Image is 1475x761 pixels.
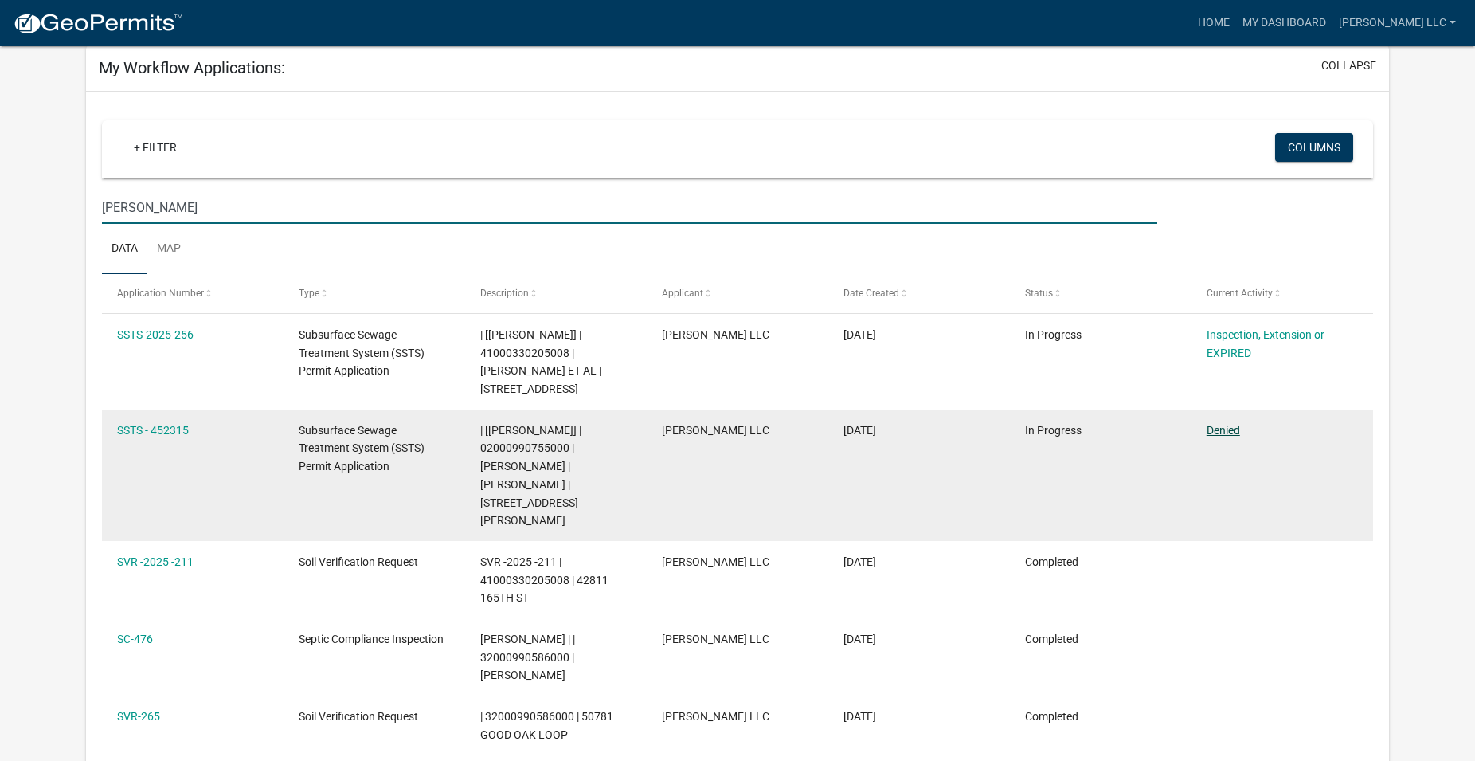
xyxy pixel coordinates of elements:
[662,424,769,437] span: Roisum LLC
[299,633,444,645] span: Septic Compliance Inspection
[647,274,828,312] datatable-header-cell: Applicant
[117,710,160,723] a: SVR-265
[662,328,769,341] span: Roisum LLC
[662,710,769,723] span: Roisum LLC
[843,555,876,568] span: 07/15/2025
[299,710,418,723] span: Soil Verification Request
[1191,8,1236,38] a: Home
[843,328,876,341] span: 07/21/2025
[102,274,284,312] datatable-header-cell: Application Number
[147,224,190,275] a: Map
[117,424,189,437] a: SSTS - 452315
[843,633,876,645] span: 08/15/2024
[117,288,204,299] span: Application Number
[1236,8,1332,38] a: My Dashboard
[480,555,608,605] span: SVR -2025 -211 | 41000330205008 | 42811 165TH ST
[299,328,425,378] span: Subsurface Sewage Treatment System (SSTS) Permit Application
[1025,328,1082,341] span: In Progress
[1275,133,1353,162] button: Columns
[1025,710,1078,723] span: Completed
[299,424,425,473] span: Subsurface Sewage Treatment System (SSTS) Permit Application
[1025,633,1078,645] span: Completed
[1207,328,1324,359] a: Inspection, Extension or EXPIRED
[843,710,876,723] span: 07/29/2024
[1010,274,1191,312] datatable-header-cell: Status
[1025,288,1053,299] span: Status
[465,274,647,312] datatable-header-cell: Description
[662,288,703,299] span: Applicant
[843,424,876,437] span: 07/20/2025
[480,328,601,395] span: | [Elizabeth Plaster] | 41000330205008 | KENDRA E OLSON ET AL | 42811 165TH ST
[1207,424,1240,437] a: Denied
[1332,8,1462,38] a: [PERSON_NAME] LLC
[102,224,147,275] a: Data
[480,288,529,299] span: Description
[99,58,285,77] h5: My Workflow Applications:
[662,633,769,645] span: Roisum LLC
[843,288,899,299] span: Date Created
[117,555,194,568] a: SVR -2025 -211
[1321,57,1376,74] button: collapse
[480,424,581,528] span: | [Michelle Jevne] | 02000990755000 | JARED L OLSON | LINDSEY J OLSON | 39xxx Winslow Lane
[299,555,418,568] span: Soil Verification Request
[121,133,190,162] a: + Filter
[1191,274,1373,312] datatable-header-cell: Current Activity
[299,288,319,299] span: Type
[828,274,1010,312] datatable-header-cell: Date Created
[284,274,465,312] datatable-header-cell: Type
[662,555,769,568] span: Roisum LLC
[1025,555,1078,568] span: Completed
[102,191,1158,224] input: Search for applications
[117,328,194,341] a: SSTS-2025-256
[480,633,575,682] span: Sheila Dahl | | 32000990586000 | THERESA J OLSON
[480,710,613,741] span: | 32000990586000 | 50781 GOOD OAK LOOP
[1025,424,1082,437] span: In Progress
[1207,288,1273,299] span: Current Activity
[117,633,153,645] a: SC-476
